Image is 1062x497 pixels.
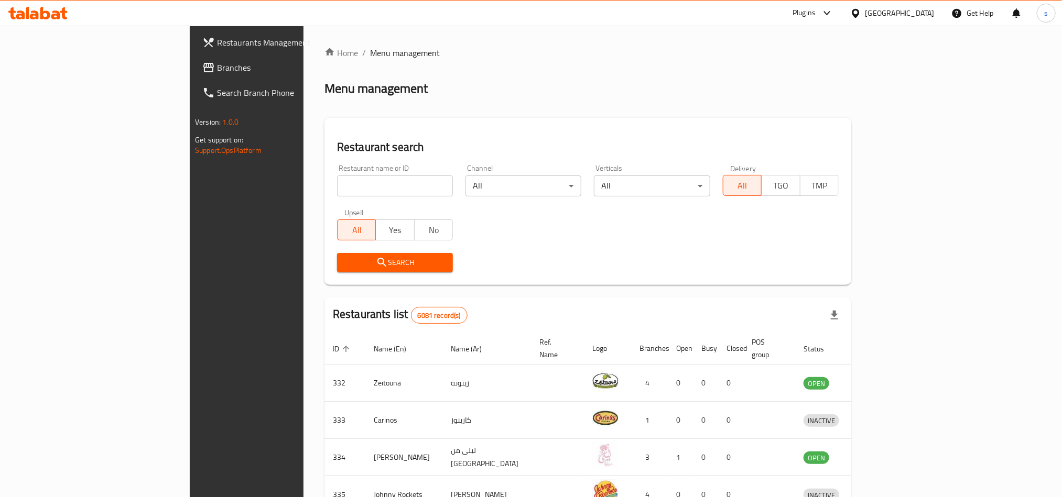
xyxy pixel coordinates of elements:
[584,333,631,365] th: Logo
[592,368,619,394] img: Zeitouna
[411,311,467,321] span: 6081 record(s)
[345,256,445,269] span: Search
[195,143,262,157] a: Support.OpsPlatform
[370,47,440,59] span: Menu management
[342,223,372,238] span: All
[693,365,718,402] td: 0
[723,175,762,196] button: All
[194,55,367,80] a: Branches
[337,139,839,155] h2: Restaurant search
[668,439,693,476] td: 1
[324,80,428,97] h2: Menu management
[865,7,935,19] div: [GEOGRAPHIC_DATA]
[631,333,668,365] th: Branches
[442,365,531,402] td: زيتونة
[337,253,453,272] button: Search
[718,402,743,439] td: 0
[592,405,619,431] img: Carinos
[822,303,847,328] div: Export file
[804,377,829,390] div: OPEN
[344,209,364,216] label: Upsell
[217,36,359,49] span: Restaurants Management
[631,365,668,402] td: 4
[804,378,829,390] span: OPEN
[411,307,468,324] div: Total records count
[217,61,359,74] span: Branches
[333,306,468,324] h2: Restaurants list
[194,30,367,55] a: Restaurants Management
[337,175,453,196] input: Search for restaurant name or ID..
[592,442,619,468] img: Leila Min Lebnan
[631,439,668,476] td: 3
[730,164,756,172] label: Delivery
[365,365,442,402] td: Zeitouna
[800,175,839,196] button: TMP
[380,223,410,238] span: Yes
[805,178,835,193] span: TMP
[195,133,243,147] span: Get support on:
[804,414,839,427] div: INACTIVE
[728,178,757,193] span: All
[194,80,367,105] a: Search Branch Phone
[718,439,743,476] td: 0
[668,365,693,402] td: 0
[217,86,359,99] span: Search Branch Phone
[718,365,743,402] td: 0
[793,7,816,19] div: Plugins
[752,336,783,361] span: POS group
[222,115,239,129] span: 1.0.0
[365,439,442,476] td: [PERSON_NAME]
[442,402,531,439] td: كارينوز
[195,115,221,129] span: Version:
[631,402,668,439] td: 1
[718,333,743,365] th: Closed
[451,343,495,355] span: Name (Ar)
[693,333,718,365] th: Busy
[766,178,796,193] span: TGO
[374,343,420,355] span: Name (En)
[668,402,693,439] td: 0
[414,219,453,240] button: No
[419,223,449,238] span: No
[804,452,829,464] span: OPEN
[761,175,800,196] button: TGO
[333,343,353,355] span: ID
[668,333,693,365] th: Open
[465,175,581,196] div: All
[539,336,571,361] span: Ref. Name
[337,219,376,240] button: All
[365,402,442,439] td: Carinos
[594,175,710,196] div: All
[375,219,414,240] button: Yes
[804,343,838,355] span: Status
[442,439,531,476] td: ليلى من [GEOGRAPHIC_DATA]
[324,47,851,59] nav: breadcrumb
[1044,7,1048,19] span: s
[804,415,839,427] span: INACTIVE
[693,439,718,476] td: 0
[693,402,718,439] td: 0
